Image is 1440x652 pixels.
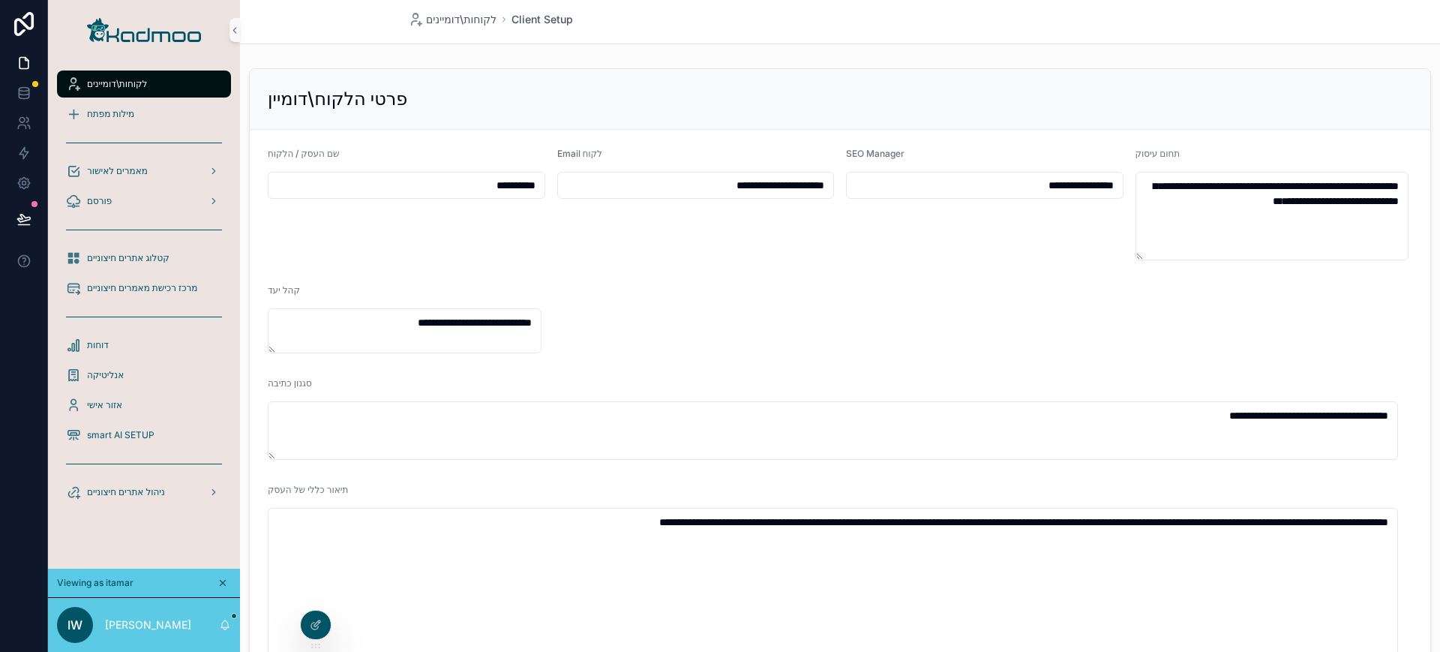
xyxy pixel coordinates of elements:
[87,369,124,381] span: אנליטיקה
[48,60,240,525] div: scrollable content
[57,332,231,359] a: דוחות
[557,148,602,159] span: Email לקוח
[87,429,154,441] span: smart AI SETUP
[268,377,312,389] span: סגנון כתיבה
[105,617,191,632] p: [PERSON_NAME]
[57,158,231,185] a: מאמרים לאישור
[57,245,231,272] a: קטלוג אתרים חיצוניים
[87,486,165,498] span: ניהול אתרים חיצוניים
[57,188,231,215] a: פורסם
[87,18,201,42] img: App logo
[57,362,231,389] a: אנליטיקה
[268,87,407,111] h2: פרטי הלקוח\דומיין
[87,165,148,177] span: מאמרים לאישור
[268,484,348,495] span: תיאור כללי של העסק
[426,12,496,27] span: לקוחות\דומיינים
[57,71,231,98] a: לקוחות\דומיינים
[268,284,300,296] span: קהל יעד
[57,101,231,128] a: מילות מפתח
[87,339,109,351] span: דוחות
[57,422,231,449] a: smart AI SETUP
[87,108,134,120] span: מילות מפתח
[87,195,112,207] span: פורסם
[57,392,231,419] a: אזור אישי
[268,148,339,159] span: שם העסק / הלקוח
[87,252,169,264] span: קטלוג אתרים חיצוניים
[57,479,231,506] a: ניהול אתרים חיצוניים
[57,275,231,302] a: מרכז רכישת מאמרים חיצוניים
[511,12,573,27] a: Client Setup
[1135,148,1180,159] span: תחום עיסוק
[87,78,147,90] span: לקוחות\דומיינים
[87,282,197,294] span: מרכז רכישת מאמרים חיצוניים
[67,616,82,634] span: iw
[87,399,122,411] span: אזור אישי
[57,577,133,589] span: Viewing as itamar
[846,148,904,159] span: SEO Manager
[408,12,496,27] a: לקוחות\דומיינים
